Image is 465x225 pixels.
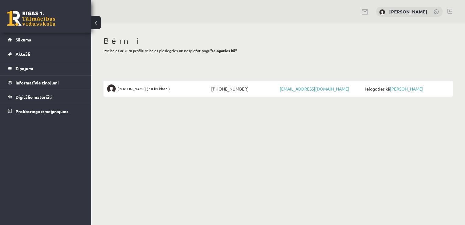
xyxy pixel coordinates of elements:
legend: Informatīvie ziņojumi [16,76,84,90]
span: [PHONE_NUMBER] [210,84,278,93]
span: Proktoringa izmēģinājums [16,109,68,114]
a: [PERSON_NAME] [389,9,427,15]
b: "Ielogoties kā" [210,48,237,53]
a: [PERSON_NAME] [390,86,423,91]
a: Sākums [8,33,84,47]
a: Rīgas 1. Tālmācības vidusskola [7,11,55,26]
legend: Ziņojumi [16,61,84,75]
a: [EMAIL_ADDRESS][DOMAIN_NAME] [280,86,349,91]
span: Aktuāli [16,51,30,57]
span: Sākums [16,37,31,42]
span: Ielogoties kā [364,84,449,93]
span: [PERSON_NAME] ( 10.b1 klase ) [117,84,170,93]
h1: Bērni [103,36,453,46]
span: Digitālie materiāli [16,94,52,100]
img: Irina Jarošenko [379,9,385,15]
a: Digitālie materiāli [8,90,84,104]
a: Aktuāli [8,47,84,61]
a: Proktoringa izmēģinājums [8,104,84,118]
img: Elīna Kivriņa [107,84,116,93]
p: Izvēlaties ar kuru profilu vēlaties pieslēgties un nospiežat pogu [103,48,453,53]
a: Informatīvie ziņojumi [8,76,84,90]
a: Ziņojumi [8,61,84,75]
